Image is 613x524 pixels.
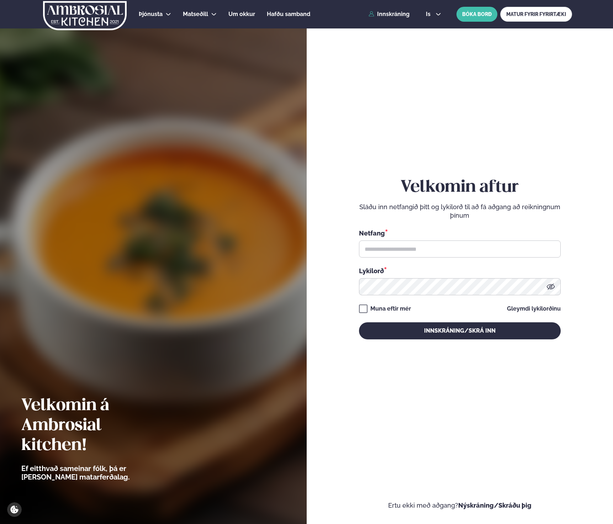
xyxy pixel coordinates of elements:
img: logo [42,1,127,30]
a: Þjónusta [139,10,163,18]
span: Hafðu samband [267,11,310,17]
a: Gleymdi lykilorðinu [507,306,561,312]
a: Hafðu samband [267,10,310,18]
div: Lykilorð [359,266,561,275]
span: Matseðill [183,11,208,17]
a: MATUR FYRIR FYRIRTÆKI [500,7,572,22]
span: is [426,11,433,17]
h2: Velkomin aftur [359,178,561,197]
p: Ertu ekki með aðgang? [328,501,592,510]
a: Cookie settings [7,502,22,517]
p: Sláðu inn netfangið þitt og lykilorð til að fá aðgang að reikningnum þínum [359,203,561,220]
h2: Velkomin á Ambrosial kitchen! [21,396,169,456]
p: Ef eitthvað sameinar fólk, þá er [PERSON_NAME] matarferðalag. [21,464,169,481]
a: Nýskráning/Skráðu þig [458,502,532,509]
a: Innskráning [369,11,409,17]
span: Þjónusta [139,11,163,17]
button: Innskráning/Skrá inn [359,322,561,339]
button: BÓKA BORÐ [456,7,497,22]
span: Um okkur [228,11,255,17]
a: Matseðill [183,10,208,18]
button: is [420,11,447,17]
div: Netfang [359,228,561,238]
a: Um okkur [228,10,255,18]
